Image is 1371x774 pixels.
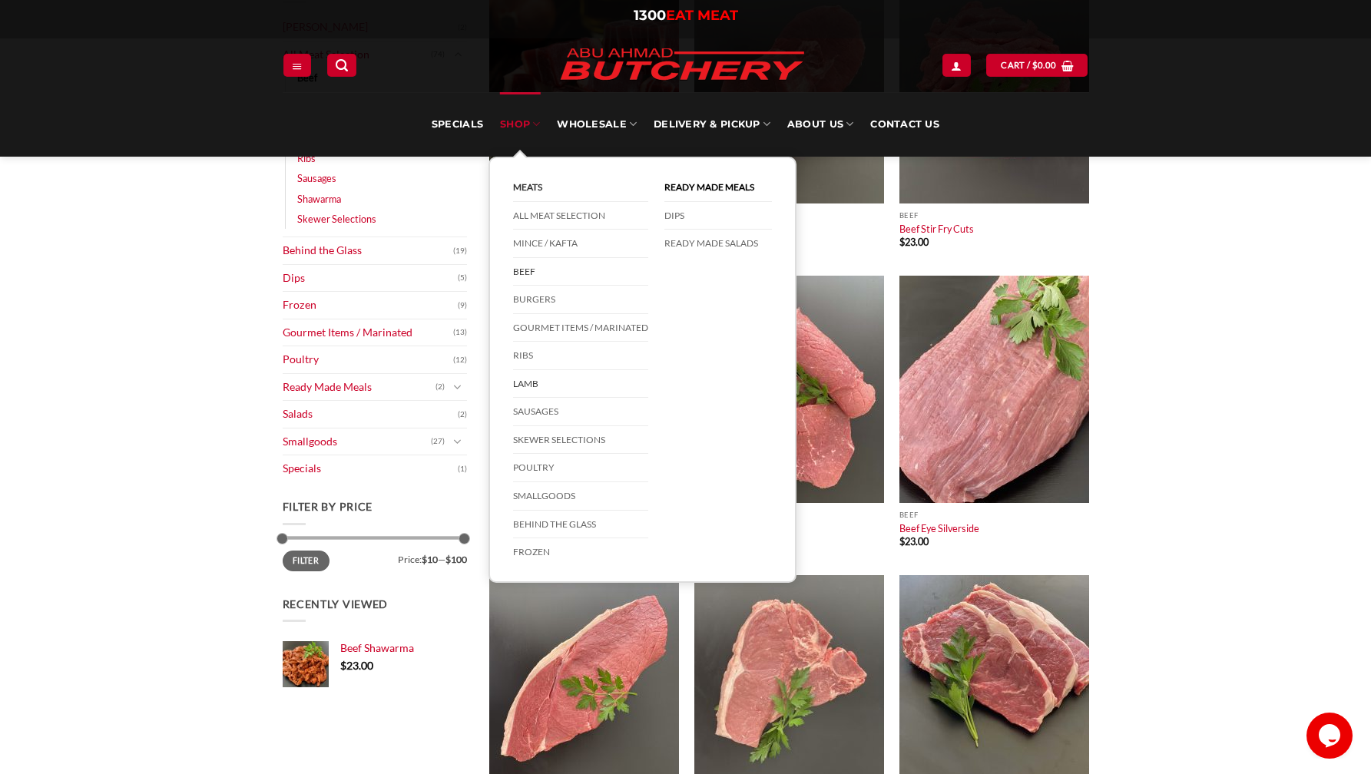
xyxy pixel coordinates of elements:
[634,7,666,24] span: 1300
[557,92,637,157] a: Wholesale
[513,398,648,426] a: Sausages
[297,168,336,188] a: Sausages
[500,92,540,157] a: SHOP
[432,92,483,157] a: Specials
[513,426,648,455] a: Skewer Selections
[283,551,330,571] button: Filter
[283,265,458,292] a: Dips
[664,174,772,202] a: Ready Made Meals
[1032,58,1038,72] span: $
[899,522,979,534] a: Beef Eye Silverside
[327,54,356,76] a: Search
[431,430,445,453] span: (27)
[458,294,467,317] span: (9)
[513,202,648,230] a: All Meat Selection
[899,236,929,248] bdi: 23.00
[458,266,467,289] span: (5)
[453,240,467,263] span: (19)
[1032,60,1057,70] bdi: 0.00
[666,7,738,24] span: EAT MEAT
[340,641,467,655] a: Beef Shawarma
[899,535,929,547] bdi: 23.00
[634,7,738,24] a: 1300EAT MEAT
[283,455,458,482] a: Specials
[899,236,905,248] span: $
[297,209,376,229] a: Skewer Selections
[422,554,438,565] span: $10
[453,321,467,344] span: (13)
[449,379,467,395] button: Toggle
[283,292,458,319] a: Frozen
[513,370,648,399] a: Lamb
[297,148,316,168] a: Ribs
[449,433,467,450] button: Toggle
[283,428,431,455] a: Smallgoods
[1306,713,1356,759] iframe: chat widget
[513,454,648,482] a: Poultry
[513,342,648,370] a: Ribs
[787,92,853,157] a: About Us
[513,230,648,258] a: Mince / Kafta
[283,54,311,76] a: Menu
[283,500,373,513] span: Filter by price
[283,319,453,346] a: Gourmet Items / Marinated
[283,551,467,564] div: Price: —
[899,511,1089,519] p: Beef
[899,223,974,235] a: Beef Stir Fry Cuts
[283,597,389,610] span: Recently Viewed
[513,482,648,511] a: Smallgoods
[870,92,939,157] a: Contact Us
[340,659,373,672] bdi: 23.00
[340,659,346,672] span: $
[445,554,467,565] span: $100
[654,92,770,157] a: Delivery & Pickup
[297,189,341,209] a: Shawarma
[513,258,648,286] a: Beef
[664,230,772,257] a: Ready Made Salads
[513,314,648,342] a: Gourmet Items / Marinated
[283,374,435,401] a: Ready Made Meals
[942,54,970,76] a: Login
[1001,58,1056,72] span: Cart /
[899,535,905,547] span: $
[899,211,1089,220] p: Beef
[453,349,467,372] span: (12)
[283,346,453,373] a: Poultry
[435,375,445,399] span: (2)
[283,237,453,264] a: Behind the Glass
[899,276,1089,503] img: Beef Eye Silverside
[513,174,648,202] a: Meats
[458,458,467,481] span: (1)
[513,286,648,314] a: Burgers
[283,401,458,428] a: Salads
[986,54,1088,76] a: View cart
[458,403,467,426] span: (2)
[513,511,648,539] a: Behind The Glass
[664,202,772,230] a: DIPS
[548,38,816,92] img: Abu Ahmad Butchery
[513,538,648,566] a: Frozen
[340,641,414,654] span: Beef Shawarma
